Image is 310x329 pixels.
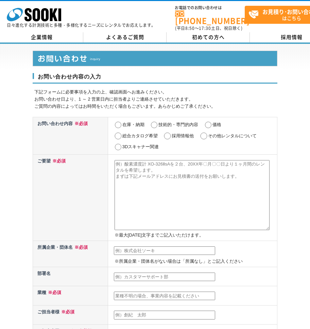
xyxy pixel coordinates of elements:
[7,23,156,27] p: 日々進化する計測技術と多種・多様化するニーズにレンタルでお応えします。
[192,33,225,41] span: 初めての方へ
[122,144,159,149] label: 3Dスキャナー関連
[59,309,74,314] span: ※必須
[34,89,277,110] p: 下記フォームに必要事項を入力の上、確認画面へお進みください。 お問い合わせ日より、1 ～ 2 営業日内に担当者よりご連絡させていただきます。 ご質問の内容によってはお時間をいただく場合もございま...
[51,158,66,163] span: ※必須
[114,246,215,255] input: 例）株式会社ソーキ
[114,311,215,319] input: 例）創紀 太郎
[83,32,167,42] a: よくあるご質問
[73,245,88,250] span: ※必須
[208,133,257,138] label: その他レンタルについて
[33,73,277,84] h3: お問い合わせ内容の入力
[33,241,108,267] th: 所属企業・団体名
[33,267,108,286] th: 部署名
[175,6,245,10] span: お電話でのお問い合わせは
[33,51,277,66] img: お問い合わせ
[114,273,215,281] input: 例）カスタマーサポート部
[167,32,250,42] a: 初めての方へ
[175,11,245,24] a: [PHONE_NUMBER]
[46,290,61,295] span: ※必須
[172,133,194,138] label: 採用情報他
[158,122,198,127] label: 技術的・専門的内容
[212,122,221,127] label: 価格
[115,232,276,239] p: ※最大[DATE]文字までご記入いただけます。
[33,286,108,305] th: 業種
[199,25,211,31] span: 17:30
[73,121,88,126] span: ※必須
[122,122,144,127] label: 在庫・納期
[185,25,195,31] span: 8:50
[175,25,242,31] span: (平日 ～ 土日、祝日除く)
[115,258,276,265] p: ※所属企業・団体名がない場合は「所属なし」とご記入ください
[114,292,215,300] input: 業種不明の場合、事業内容を記載ください
[33,117,108,154] th: お問い合わせ内容
[122,133,158,138] label: 総合カタログ希望
[33,154,108,241] th: ご要望
[33,305,108,324] th: ご担当者様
